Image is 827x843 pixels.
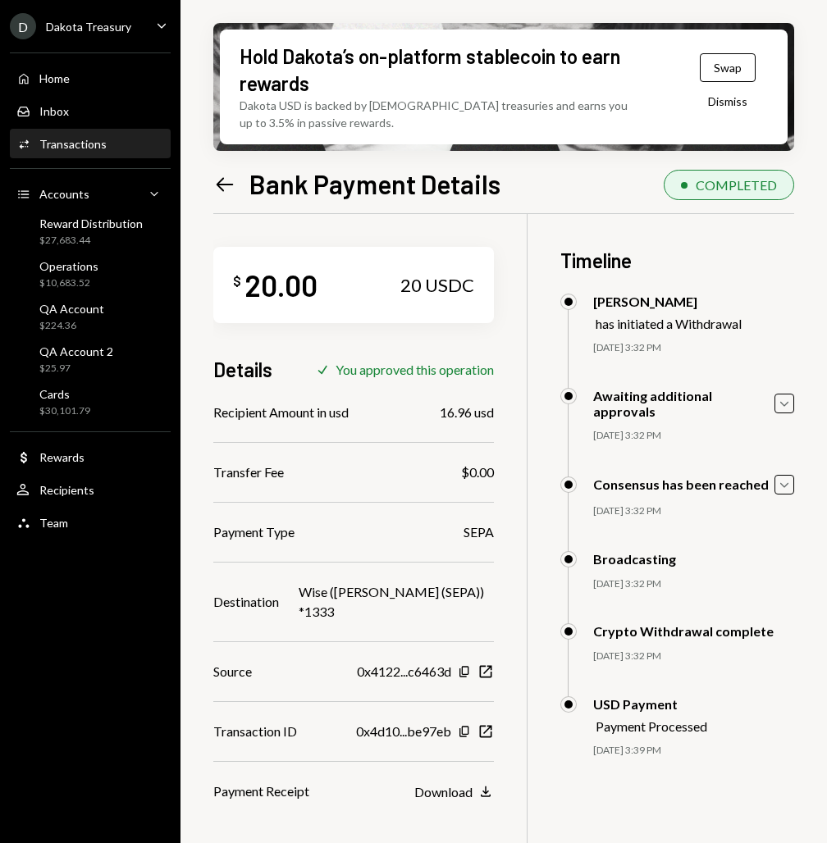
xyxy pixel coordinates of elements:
[10,212,171,251] a: Reward Distribution$27,683.44
[39,187,89,201] div: Accounts
[39,259,98,273] div: Operations
[10,508,171,537] a: Team
[593,429,794,443] div: [DATE] 3:32 PM
[213,722,297,741] div: Transaction ID
[10,382,171,421] a: Cards$30,101.79
[213,781,309,801] div: Payment Receipt
[39,516,68,530] div: Team
[213,522,295,542] div: Payment Type
[10,63,171,93] a: Home
[213,403,349,422] div: Recipient Amount in usd
[244,267,318,303] div: 20.00
[10,129,171,158] a: Transactions
[10,339,171,379] a: QA Account 2$25.97
[39,71,70,85] div: Home
[240,97,636,131] div: Dakota USD is backed by [DEMOGRAPHIC_DATA] treasuries and earns you up to 3.5% in passive rewards.
[593,504,794,518] div: [DATE] 3:32 PM
[10,96,171,125] a: Inbox
[440,403,494,422] div: 16.96 usd
[39,362,113,376] div: $25.97
[213,592,279,612] div: Destination
[39,216,143,230] div: Reward Distribution
[213,662,252,681] div: Source
[593,388,774,419] div: Awaiting additional approvals
[593,649,794,663] div: [DATE] 3:32 PM
[39,319,104,333] div: $224.36
[400,274,474,297] div: 20 USDC
[593,577,794,591] div: [DATE] 3:32 PM
[39,344,113,358] div: QA Account 2
[10,254,171,294] a: Operations$10,683.52
[39,404,90,418] div: $30,101.79
[39,387,90,401] div: Cards
[46,20,131,34] div: Dakota Treasury
[593,623,774,639] div: Crypto Withdrawal complete
[39,276,98,290] div: $10,683.52
[10,13,36,39] div: D
[700,53,756,82] button: Swap
[464,522,494,542] div: SEPA
[593,551,676,567] div: Broadcasting
[593,476,769,492] div: Consensus has been reached
[357,662,451,681] div: 0x4122...c6463d
[560,247,794,274] h3: Timeline
[10,442,171,472] a: Rewards
[249,167,500,200] h1: Bank Payment Details
[696,177,777,193] div: COMPLETED
[593,696,707,712] div: USD Payment
[414,784,473,800] div: Download
[10,297,171,336] a: QA Account$224.36
[39,137,107,151] div: Transactions
[39,483,94,497] div: Recipients
[596,316,742,331] div: has initiated a Withdrawal
[213,356,272,383] h3: Details
[356,722,451,741] div: 0x4d10...be97eb
[336,362,494,377] div: You approved this operation
[593,744,794,758] div: [DATE] 3:39 PM
[213,463,284,482] div: Transfer Fee
[593,294,742,309] div: [PERSON_NAME]
[240,43,623,97] div: Hold Dakota’s on-platform stablecoin to earn rewards
[10,475,171,504] a: Recipients
[688,82,768,121] button: Dismiss
[39,104,69,118] div: Inbox
[10,179,171,208] a: Accounts
[299,582,494,622] div: Wise ([PERSON_NAME] (SEPA)) *1333
[414,783,494,801] button: Download
[461,463,494,482] div: $0.00
[39,302,104,316] div: QA Account
[39,234,143,248] div: $27,683.44
[593,341,794,355] div: [DATE] 3:32 PM
[596,718,707,734] div: Payment Processed
[39,450,85,464] div: Rewards
[233,273,241,289] div: $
